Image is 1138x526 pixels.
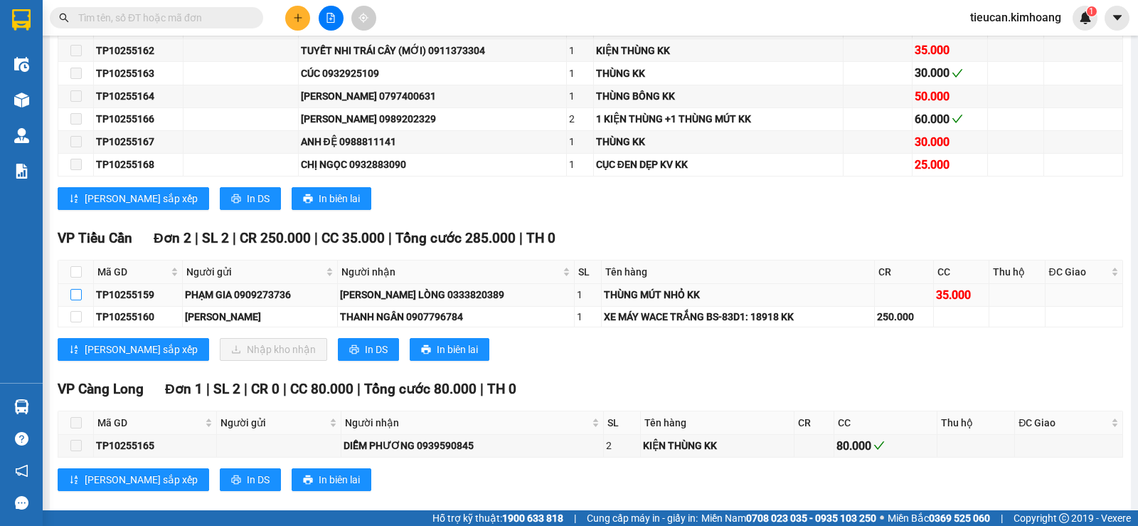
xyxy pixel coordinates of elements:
td: TP10255162 [94,39,184,62]
span: printer [231,194,241,205]
button: printerIn biên lai [292,468,371,491]
strong: 0369 525 060 [929,512,990,524]
span: check [873,440,885,451]
span: [PERSON_NAME] sắp xếp [85,472,198,488]
div: TP10255167 [96,134,181,149]
span: copyright [1059,513,1069,523]
span: CC 80.000 [290,381,353,397]
img: solution-icon [14,164,29,179]
button: caret-down [1105,6,1129,31]
td: TP10255163 [94,62,184,85]
div: 80.000 [836,437,935,455]
sup: 1 [1087,6,1097,16]
span: tieucan.kimhoang [959,9,1073,26]
span: Tổng cước 80.000 [364,381,477,397]
span: sort-ascending [69,475,79,486]
div: 35.000 [915,41,985,59]
span: ĐC Giao [1019,415,1108,431]
span: SL 2 [213,381,240,397]
span: question-circle [15,432,28,446]
td: TP10255166 [94,108,184,131]
button: sort-ascending[PERSON_NAME] sắp xếp [58,338,209,361]
div: DIỄM PHƯƠNG 0939590845 [344,438,601,453]
span: | [244,381,248,397]
span: In DS [247,191,270,206]
span: plus [293,13,303,23]
span: | [480,381,484,397]
td: TP10255160 [94,307,183,327]
span: CR 250.000 [240,230,311,246]
span: Mã GD [97,415,202,431]
div: 30.000 [915,133,985,151]
span: In biên lai [319,472,360,488]
span: SL 2 [202,230,229,246]
th: Thu hộ [937,411,1015,435]
td: TP10255164 [94,85,184,108]
div: TP10255160 [96,309,180,325]
span: | [195,230,198,246]
th: CC [834,411,938,435]
span: printer [421,344,431,356]
div: 1 [577,309,599,325]
span: caret-down [1111,11,1124,24]
span: Hỗ trợ kỹ thuật: [432,510,563,526]
span: | [357,381,361,397]
span: ⚪️ [880,515,884,521]
span: check [952,113,963,125]
span: CC 35.000 [321,230,385,246]
div: CHỊ NGỌC 0932883090 [301,157,564,172]
span: printer [303,194,313,205]
img: warehouse-icon [14,93,29,107]
div: 35.000 [936,286,987,304]
span: printer [231,475,241,486]
div: CÚC 0932925109 [301,65,564,81]
span: Người gửi [186,264,323,280]
span: message [15,496,28,510]
span: In DS [247,472,270,488]
div: XE MÁY WACE TRẮNG BS-83D1: 18918 KK [604,309,872,325]
div: 1 [569,157,591,172]
span: VP Càng Long [58,381,144,397]
span: | [1001,510,1003,526]
span: Tổng cước 285.000 [395,230,516,246]
span: VP Tiểu Cần [58,230,132,246]
div: 1 [569,88,591,104]
th: SL [575,261,602,284]
button: sort-ascending[PERSON_NAME] sắp xếp [58,468,209,491]
div: 1 KIỆN THÙNG +1 THÙNG MÚT KK [596,111,841,127]
td: TP10255168 [94,154,184,177]
span: ĐC Giao [1049,264,1108,280]
button: downloadNhập kho nhận [220,338,327,361]
div: KIỆN THÙNG KK [643,438,792,453]
div: THÙNG BÔNG KK [596,88,841,104]
th: CC [934,261,989,284]
div: KIỆN THÙNG KK [596,43,841,58]
button: printerIn DS [220,187,281,210]
div: THÙNG KK [596,65,841,81]
span: sort-ascending [69,194,79,205]
div: TP10255159 [96,287,180,303]
span: Mã GD [97,264,168,280]
th: Tên hàng [641,411,794,435]
div: 250.000 [877,309,931,325]
div: TUYẾT NHI TRÁI CÂY (MỚI) 0911373304 [301,43,564,58]
span: | [283,381,287,397]
th: CR [794,411,834,435]
th: CR [875,261,934,284]
span: | [519,230,523,246]
span: In DS [365,342,388,357]
div: TP10255164 [96,88,181,104]
th: Thu hộ [989,261,1045,284]
div: TP10255163 [96,65,181,81]
div: PHẠM GIA 0909273736 [185,287,335,303]
span: check [952,68,963,79]
img: icon-new-feature [1079,11,1092,24]
div: CỤC ĐEN DẸP KV KK [596,157,841,172]
button: plus [285,6,310,31]
span: Đơn 2 [154,230,191,246]
th: Tên hàng [602,261,875,284]
button: printerIn DS [220,468,281,491]
strong: 1900 633 818 [502,512,563,524]
div: [PERSON_NAME] 0797400631 [301,88,564,104]
button: file-add [319,6,344,31]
